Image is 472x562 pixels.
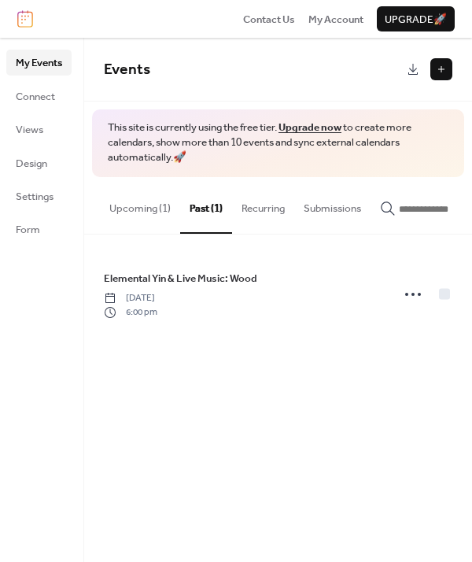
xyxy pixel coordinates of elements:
span: 6:00 pm [104,305,157,320]
span: This site is currently using the free tier. to create more calendars, show more than 10 events an... [108,120,448,165]
span: Settings [16,189,53,205]
a: My Events [6,50,72,75]
span: Elemental Yin & Live Music: Wood [104,271,257,287]
span: Connect [16,89,55,105]
a: Views [6,116,72,142]
a: Contact Us [243,11,295,27]
span: My Account [308,12,363,28]
span: [DATE] [104,291,157,305]
span: My Events [16,55,62,71]
span: Form [16,222,40,238]
span: Events [104,55,150,84]
button: Past (1) [180,177,232,234]
a: My Account [308,11,363,27]
a: Connect [6,83,72,109]
button: Recurring [232,177,294,232]
span: Design [16,156,47,172]
a: Design [6,150,72,176]
a: Upgrade now [278,117,341,138]
button: Submissions [294,177,371,232]
img: logo [17,10,33,28]
a: Settings [6,183,72,209]
span: Upgrade 🚀 [385,12,447,28]
span: Contact Us [243,12,295,28]
a: Elemental Yin & Live Music: Wood [104,270,257,287]
button: Upgrade🚀 [377,6,455,31]
button: Upcoming (1) [100,177,180,232]
span: Views [16,122,43,138]
a: Form [6,216,72,242]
